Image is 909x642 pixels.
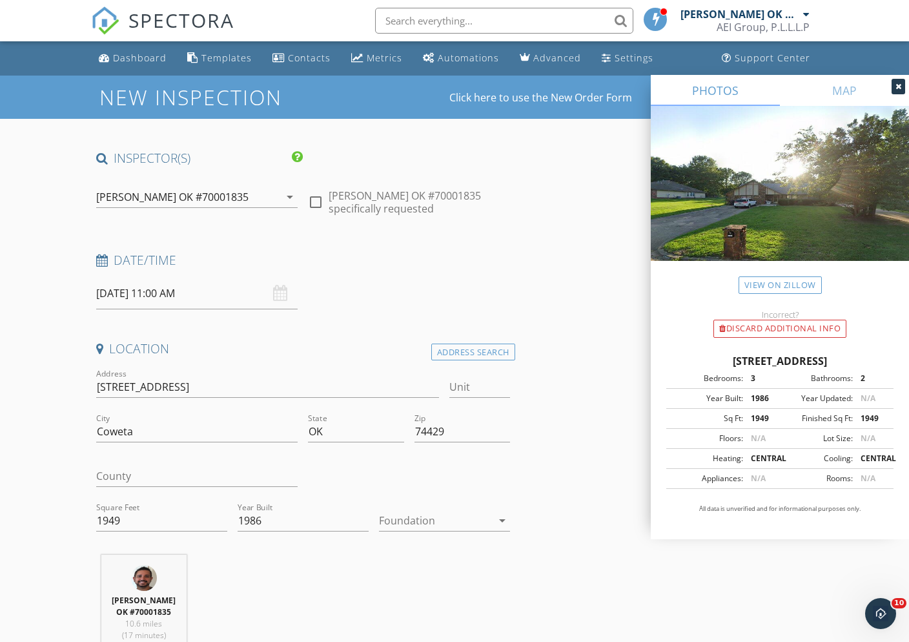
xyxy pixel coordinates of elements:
[780,413,853,424] div: Finished Sq Ft:
[666,353,894,369] div: [STREET_ADDRESS]
[131,565,157,591] img: img_9761.jpeg
[182,47,257,70] a: Templates
[99,86,385,109] h1: New Inspection
[96,150,303,167] h4: INSPECTOR(S)
[201,52,252,64] div: Templates
[670,413,743,424] div: Sq Ft:
[122,630,166,641] span: (17 minutes)
[780,75,909,106] a: MAP
[96,191,249,203] div: [PERSON_NAME] OK #70001835
[651,309,909,320] div: Incorrect?
[670,473,743,484] div: Appliances:
[743,373,780,384] div: 3
[267,47,336,70] a: Contacts
[418,47,504,70] a: Automations (Basic)
[717,47,815,70] a: Support Center
[288,52,331,64] div: Contacts
[743,453,780,464] div: CENTRAL
[861,433,875,444] span: N/A
[670,453,743,464] div: Heating:
[651,75,780,106] a: PHOTOS
[861,473,875,484] span: N/A
[113,52,167,64] div: Dashboard
[128,6,234,34] span: SPECTORA
[597,47,659,70] a: Settings
[533,52,581,64] div: Advanced
[495,513,510,528] i: arrow_drop_down
[91,17,234,45] a: SPECTORA
[853,373,890,384] div: 2
[713,320,846,338] div: Discard Additional info
[94,47,172,70] a: Dashboard
[91,6,119,35] img: The Best Home Inspection Software - Spectora
[96,252,510,269] h4: Date/Time
[751,433,766,444] span: N/A
[367,52,402,64] div: Metrics
[861,393,875,404] span: N/A
[865,598,896,629] iframe: Intercom live chat
[853,413,890,424] div: 1949
[125,618,162,629] span: 10.6 miles
[780,453,853,464] div: Cooling:
[780,393,853,404] div: Year Updated:
[112,595,176,617] strong: [PERSON_NAME] OK #70001835
[670,433,743,444] div: Floors:
[892,598,906,608] span: 10
[743,393,780,404] div: 1986
[743,413,780,424] div: 1949
[780,473,853,484] div: Rooms:
[666,504,894,513] p: All data is unverified and for informational purposes only.
[735,52,810,64] div: Support Center
[739,276,822,294] a: View on Zillow
[615,52,653,64] div: Settings
[375,8,633,34] input: Search everything...
[780,373,853,384] div: Bathrooms:
[96,278,298,309] input: Select date
[449,92,632,103] a: Click here to use the New Order Form
[680,8,800,21] div: [PERSON_NAME] OK #70001835
[751,473,766,484] span: N/A
[96,340,510,357] h4: Location
[431,344,515,361] div: Address Search
[329,189,510,215] label: [PERSON_NAME] OK #70001835 specifically requested
[780,433,853,444] div: Lot Size:
[651,106,909,292] img: streetview
[670,373,743,384] div: Bedrooms:
[717,21,810,34] div: AEI Group, P.L.L.L.P
[670,393,743,404] div: Year Built:
[438,52,499,64] div: Automations
[515,47,586,70] a: Advanced
[346,47,407,70] a: Metrics
[853,453,890,464] div: CENTRAL
[282,189,298,205] i: arrow_drop_down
